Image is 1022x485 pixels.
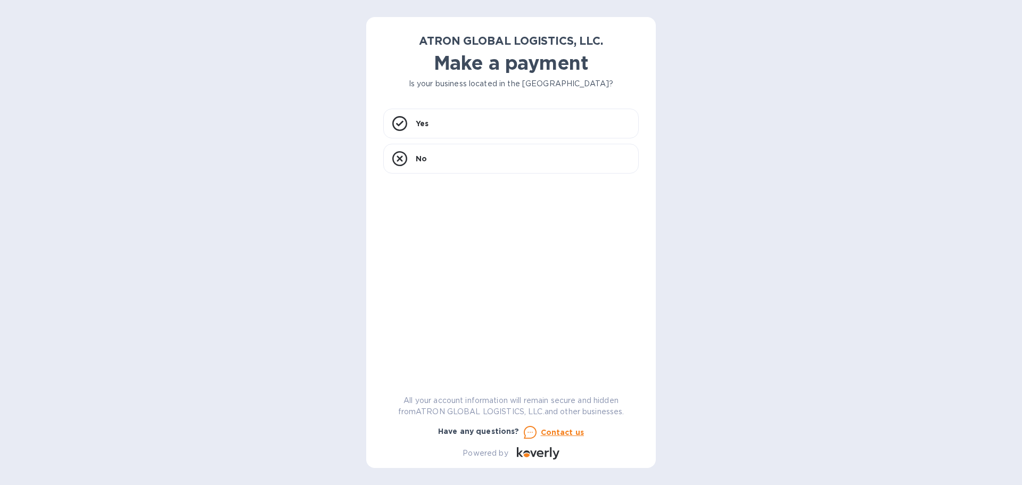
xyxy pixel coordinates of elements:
u: Contact us [541,428,584,437]
p: All your account information will remain secure and hidden from ATRON GLOBAL LOGISTICS, LLC. and ... [383,395,639,417]
b: Have any questions? [438,427,520,435]
p: No [416,153,427,164]
p: Powered by [463,448,508,459]
b: ATRON GLOBAL LOGISTICS, LLC. [419,34,603,47]
p: Yes [416,118,428,129]
p: Is your business located in the [GEOGRAPHIC_DATA]? [383,78,639,89]
h1: Make a payment [383,52,639,74]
